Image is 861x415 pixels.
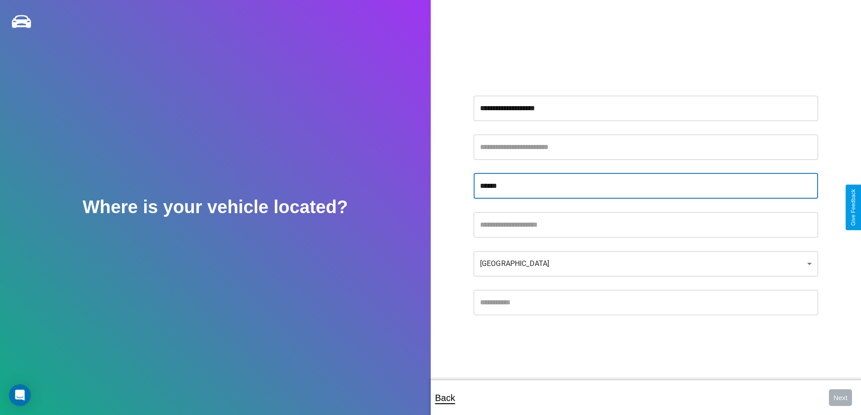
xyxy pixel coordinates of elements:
div: [GEOGRAPHIC_DATA] [474,251,818,276]
p: Back [435,390,455,406]
h2: Where is your vehicle located? [83,197,348,217]
div: Give Feedback [850,189,856,226]
button: Next [829,389,852,406]
div: Open Intercom Messenger [9,384,31,406]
